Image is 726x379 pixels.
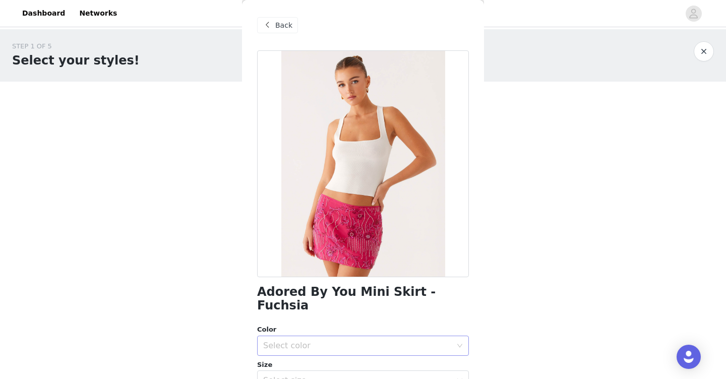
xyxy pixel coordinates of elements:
[73,2,123,25] a: Networks
[257,325,469,335] div: Color
[12,51,140,70] h1: Select your styles!
[263,341,452,351] div: Select color
[12,41,140,51] div: STEP 1 OF 5
[689,6,698,22] div: avatar
[677,345,701,369] div: Open Intercom Messenger
[257,285,469,312] h1: Adored By You Mini Skirt - Fuchsia
[457,343,463,350] i: icon: down
[275,20,292,31] span: Back
[257,360,469,370] div: Size
[16,2,71,25] a: Dashboard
